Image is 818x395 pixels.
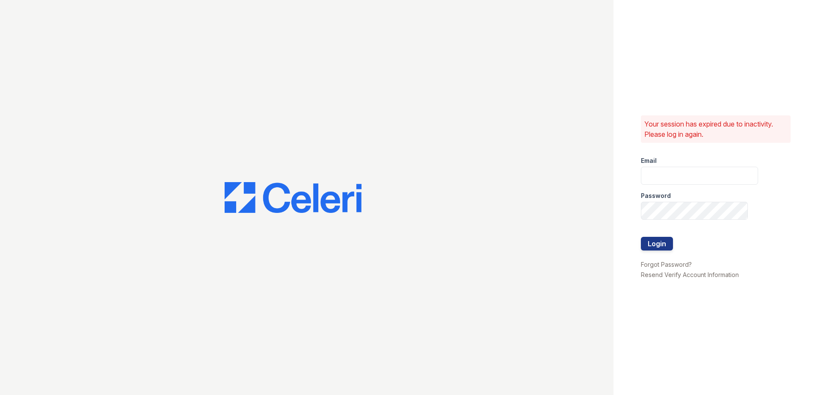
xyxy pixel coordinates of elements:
[641,156,657,165] label: Email
[641,261,692,268] a: Forgot Password?
[641,192,671,200] label: Password
[644,119,787,139] p: Your session has expired due to inactivity. Please log in again.
[641,237,673,251] button: Login
[225,182,362,213] img: CE_Logo_Blue-a8612792a0a2168367f1c8372b55b34899dd931a85d93a1a3d3e32e68fde9ad4.png
[641,271,739,278] a: Resend Verify Account Information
